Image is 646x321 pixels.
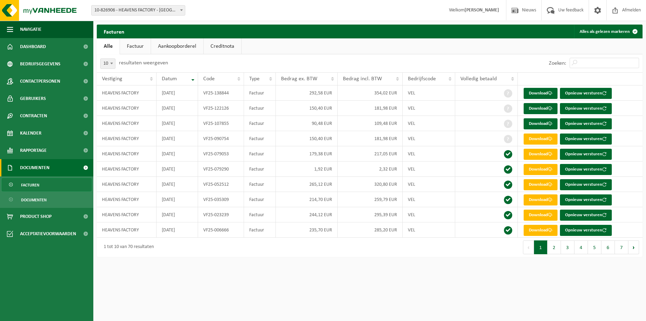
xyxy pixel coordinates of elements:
td: HEAVENS FACTORY [97,192,157,207]
span: Contactpersonen [20,73,60,90]
td: 285,20 EUR [338,222,403,238]
td: 1,92 EUR [276,162,337,177]
a: Aankoopborderel [151,38,203,54]
td: VF25-006666 [198,222,244,238]
button: 4 [574,240,588,254]
strong: [PERSON_NAME] [465,8,499,13]
label: resultaten weergeven [119,60,168,66]
span: Product Shop [20,208,52,225]
a: Download [524,134,558,145]
span: 10 [101,59,115,68]
a: Creditnota [204,38,241,54]
td: 150,40 EUR [276,131,337,146]
span: Acceptatievoorwaarden [20,225,76,242]
a: Download [524,103,558,114]
td: 320,80 EUR [338,177,403,192]
button: Opnieuw versturen [560,225,612,236]
td: VF25-079053 [198,146,244,162]
td: [DATE] [157,192,198,207]
td: 179,38 EUR [276,146,337,162]
td: VEL [403,131,455,146]
td: 181,98 EUR [338,131,403,146]
button: Opnieuw versturen [560,134,612,145]
button: Opnieuw versturen [560,103,612,114]
td: VEL [403,116,455,131]
td: VEL [403,177,455,192]
a: Download [524,179,558,190]
td: VF25-138844 [198,85,244,101]
span: Kalender [20,125,41,142]
td: VEL [403,146,455,162]
a: Download [524,194,558,205]
td: 150,40 EUR [276,101,337,116]
button: Opnieuw versturen [560,164,612,175]
td: VF25-107855 [198,116,244,131]
td: 109,48 EUR [338,116,403,131]
button: 1 [534,240,547,254]
td: [DATE] [157,85,198,101]
span: 10-826906 - HEAVENS FACTORY - ZEDELGEM [91,5,185,16]
td: 295,39 EUR [338,207,403,222]
td: VEL [403,162,455,177]
td: 217,05 EUR [338,146,403,162]
a: Factuur [120,38,151,54]
a: Facturen [2,178,92,191]
span: Code [203,76,215,82]
span: Type [249,76,260,82]
button: Opnieuw versturen [560,194,612,205]
span: Navigatie [20,21,41,38]
td: 259,79 EUR [338,192,403,207]
span: Bedrag ex. BTW [281,76,317,82]
td: VF25-052512 [198,177,244,192]
td: HEAVENS FACTORY [97,101,157,116]
td: Factuur [244,162,276,177]
span: Datum [162,76,177,82]
span: Gebruikers [20,90,46,107]
td: HEAVENS FACTORY [97,85,157,101]
div: 1 tot 10 van 70 resultaten [100,241,154,254]
td: HEAVENS FACTORY [97,146,157,162]
td: HEAVENS FACTORY [97,116,157,131]
td: VEL [403,207,455,222]
td: Factuur [244,222,276,238]
td: [DATE] [157,162,198,177]
td: 2,32 EUR [338,162,403,177]
td: 244,12 EUR [276,207,337,222]
span: 10-826906 - HEAVENS FACTORY - ZEDELGEM [92,6,185,15]
button: 6 [601,240,615,254]
td: HEAVENS FACTORY [97,222,157,238]
button: Opnieuw versturen [560,210,612,221]
td: VEL [403,85,455,101]
td: 235,70 EUR [276,222,337,238]
td: [DATE] [157,116,198,131]
td: Factuur [244,207,276,222]
td: [DATE] [157,222,198,238]
td: [DATE] [157,146,198,162]
span: Vestiging [102,76,122,82]
td: HEAVENS FACTORY [97,207,157,222]
span: Facturen [21,178,39,192]
span: Bedrag incl. BTW [343,76,382,82]
a: Download [524,149,558,160]
span: Dashboard [20,38,46,55]
button: Opnieuw versturen [560,118,612,129]
button: Previous [523,240,534,254]
span: Contracten [20,107,47,125]
td: [DATE] [157,207,198,222]
h2: Facturen [97,25,131,38]
span: Volledig betaald [460,76,497,82]
span: Documenten [21,193,47,207]
td: Factuur [244,131,276,146]
a: Alle [97,38,120,54]
td: Factuur [244,192,276,207]
td: VF25-035309 [198,192,244,207]
td: 214,70 EUR [276,192,337,207]
td: 292,58 EUR [276,85,337,101]
td: VEL [403,222,455,238]
button: Next [628,240,639,254]
button: 7 [615,240,628,254]
label: Zoeken: [549,61,566,66]
td: VEL [403,192,455,207]
td: Factuur [244,177,276,192]
td: 354,02 EUR [338,85,403,101]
